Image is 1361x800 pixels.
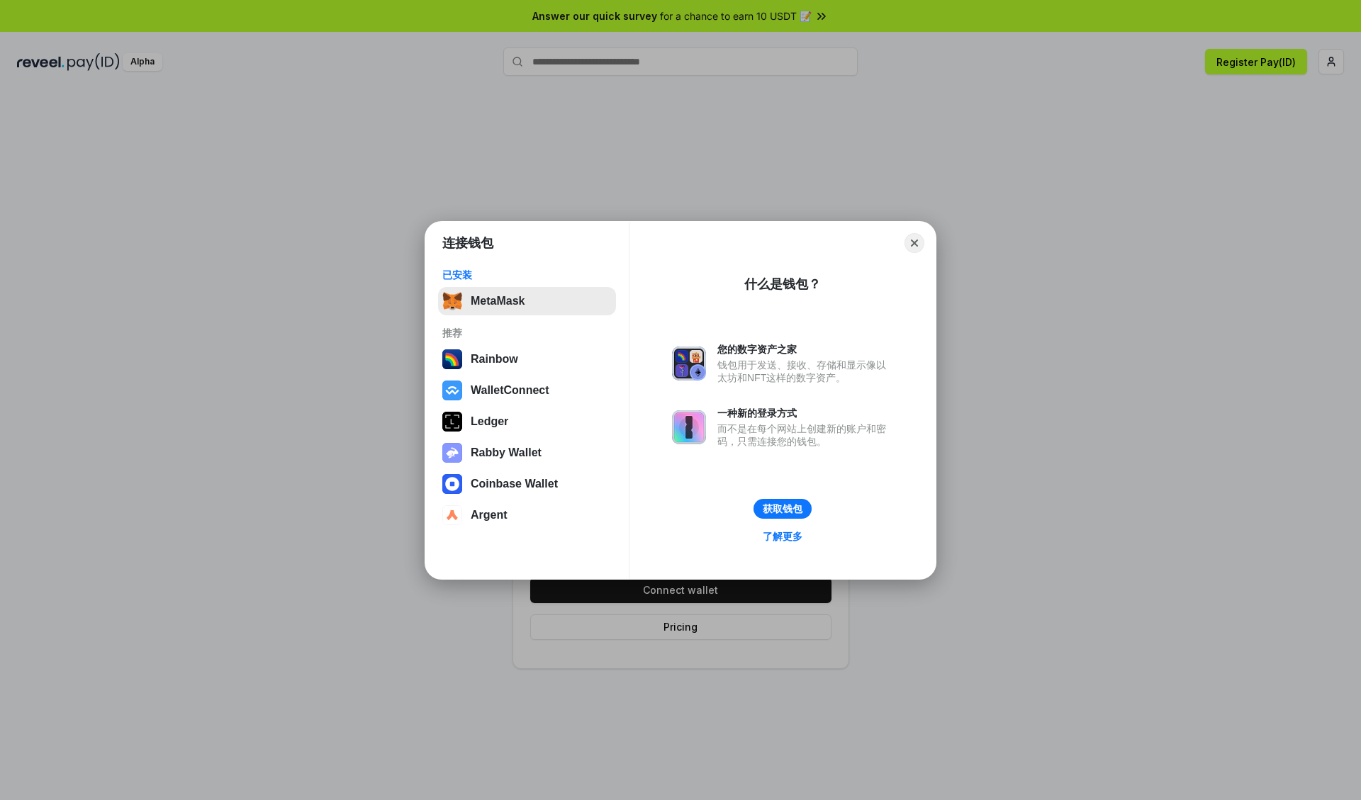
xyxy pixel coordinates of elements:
[717,359,893,384] div: 钱包用于发送、接收、存储和显示像以太坊和NFT这样的数字资产。
[442,443,462,463] img: svg+xml,%3Csvg%20xmlns%3D%22http%3A%2F%2Fwww.w3.org%2F2000%2Fsvg%22%20fill%3D%22none%22%20viewBox...
[438,501,616,529] button: Argent
[763,530,802,543] div: 了解更多
[442,235,493,252] h1: 连接钱包
[442,327,612,339] div: 推荐
[471,415,508,428] div: Ledger
[442,474,462,494] img: svg+xml,%3Csvg%20width%3D%2228%22%20height%3D%2228%22%20viewBox%3D%220%200%2028%2028%22%20fill%3D...
[672,410,706,444] img: svg+xml,%3Csvg%20xmlns%3D%22http%3A%2F%2Fwww.w3.org%2F2000%2Fsvg%22%20fill%3D%22none%22%20viewBox...
[442,381,462,400] img: svg+xml,%3Csvg%20width%3D%2228%22%20height%3D%2228%22%20viewBox%3D%220%200%2028%2028%22%20fill%3D...
[471,446,542,459] div: Rabby Wallet
[442,269,612,281] div: 已安装
[717,422,893,448] div: 而不是在每个网站上创建新的账户和密码，只需连接您的钱包。
[438,470,616,498] button: Coinbase Wallet
[438,345,616,373] button: Rainbow
[471,478,558,490] div: Coinbase Wallet
[471,295,525,308] div: MetaMask
[438,287,616,315] button: MetaMask
[471,509,508,522] div: Argent
[717,343,893,356] div: 您的数字资产之家
[904,233,924,253] button: Close
[744,276,821,293] div: 什么是钱包？
[763,502,802,515] div: 获取钱包
[471,353,518,366] div: Rainbow
[471,384,549,397] div: WalletConnect
[438,439,616,467] button: Rabby Wallet
[754,527,811,546] a: 了解更多
[717,407,893,419] div: 一种新的登录方式
[442,349,462,369] img: svg+xml,%3Csvg%20width%3D%22120%22%20height%3D%22120%22%20viewBox%3D%220%200%20120%20120%22%20fil...
[672,347,706,381] img: svg+xml,%3Csvg%20xmlns%3D%22http%3A%2F%2Fwww.w3.org%2F2000%2Fsvg%22%20fill%3D%22none%22%20viewBox...
[442,505,462,525] img: svg+xml,%3Csvg%20width%3D%2228%22%20height%3D%2228%22%20viewBox%3D%220%200%2028%2028%22%20fill%3D...
[438,407,616,436] button: Ledger
[754,499,812,519] button: 获取钱包
[442,291,462,311] img: svg+xml,%3Csvg%20fill%3D%22none%22%20height%3D%2233%22%20viewBox%3D%220%200%2035%2033%22%20width%...
[438,376,616,405] button: WalletConnect
[442,412,462,432] img: svg+xml,%3Csvg%20xmlns%3D%22http%3A%2F%2Fwww.w3.org%2F2000%2Fsvg%22%20width%3D%2228%22%20height%3...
